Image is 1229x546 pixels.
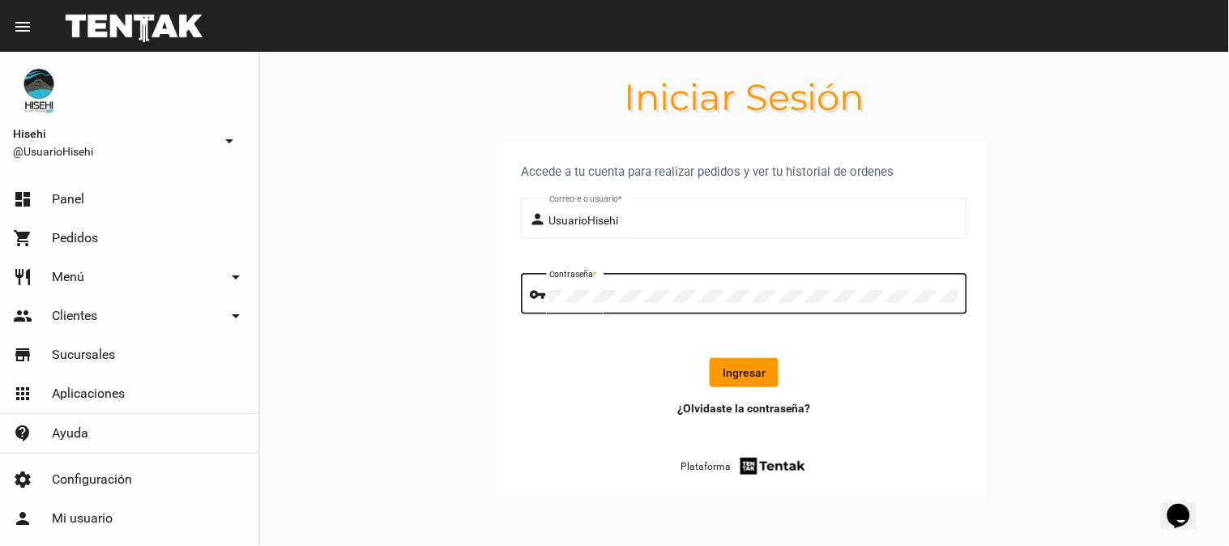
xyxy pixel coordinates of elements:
[1161,481,1213,530] iframe: chat widget
[681,455,808,477] a: Plataforma
[738,455,808,477] img: tentak-firm.png
[52,425,88,441] span: Ayuda
[13,267,32,287] mat-icon: restaurant
[52,471,132,488] span: Configuración
[710,358,779,387] button: Ingresar
[52,510,113,527] span: Mi usuario
[52,386,125,402] span: Aplicaciones
[52,269,84,285] span: Menú
[13,509,32,528] mat-icon: person
[52,191,84,207] span: Panel
[52,230,98,246] span: Pedidos
[677,400,811,416] a: ¿Olvidaste la contraseña?
[13,384,32,403] mat-icon: apps
[259,84,1229,110] h1: Iniciar Sesión
[13,190,32,209] mat-icon: dashboard
[226,306,245,326] mat-icon: arrow_drop_down
[13,143,213,160] span: @UsuarioHisehi
[52,308,97,324] span: Clientes
[13,65,65,117] img: b10aa081-330c-4927-a74e-08896fa80e0a.jpg
[13,306,32,326] mat-icon: people
[13,424,32,443] mat-icon: contact_support
[220,131,239,151] mat-icon: arrow_drop_down
[530,210,549,229] mat-icon: person
[13,228,32,248] mat-icon: shopping_cart
[13,345,32,365] mat-icon: store
[521,162,967,181] div: Accede a tu cuenta para realizar pedidos y ver tu historial de ordenes
[52,347,115,363] span: Sucursales
[226,267,245,287] mat-icon: arrow_drop_down
[13,470,32,489] mat-icon: settings
[13,124,213,143] span: Hisehi
[530,285,549,305] mat-icon: vpn_key
[13,17,32,36] mat-icon: menu
[681,459,731,475] span: Plataforma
